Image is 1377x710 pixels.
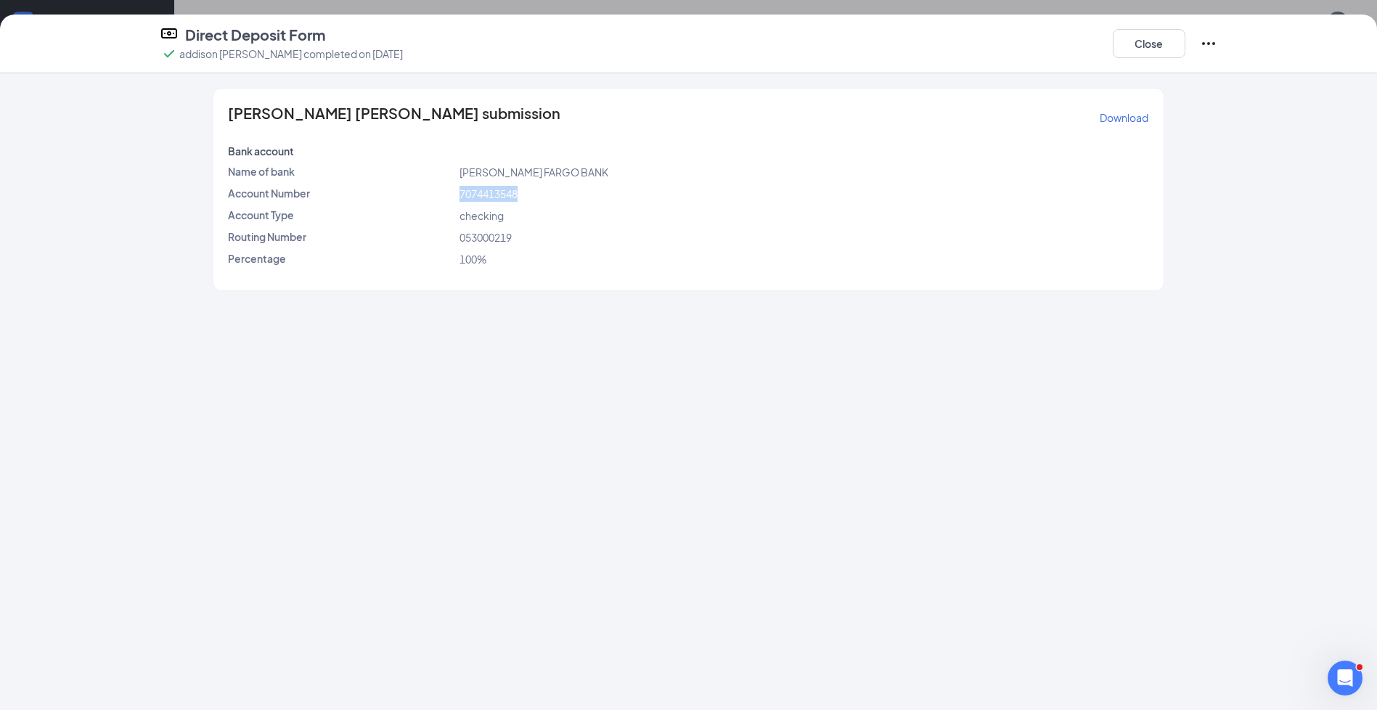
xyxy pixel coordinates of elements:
[459,166,608,179] span: [PERSON_NAME] FARGO BANK
[179,46,403,61] p: addison [PERSON_NAME] completed on [DATE]
[459,253,487,266] span: 100%
[228,144,454,158] p: Bank account
[459,187,518,200] span: 7074413548
[1100,110,1148,125] p: Download
[459,209,504,222] span: checking
[160,45,178,62] svg: Checkmark
[228,186,454,200] p: Account Number
[228,164,454,179] p: Name of bank
[228,106,560,129] span: [PERSON_NAME] [PERSON_NAME] submission
[459,231,512,244] span: 053000219
[1099,106,1149,129] button: Download
[228,229,454,244] p: Routing Number
[1328,661,1362,695] iframe: Intercom live chat
[228,251,454,266] p: Percentage
[1200,35,1217,52] svg: Ellipses
[228,208,454,222] p: Account Type
[185,25,325,45] h4: Direct Deposit Form
[1113,29,1185,58] button: Close
[160,25,178,42] svg: DirectDepositIcon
